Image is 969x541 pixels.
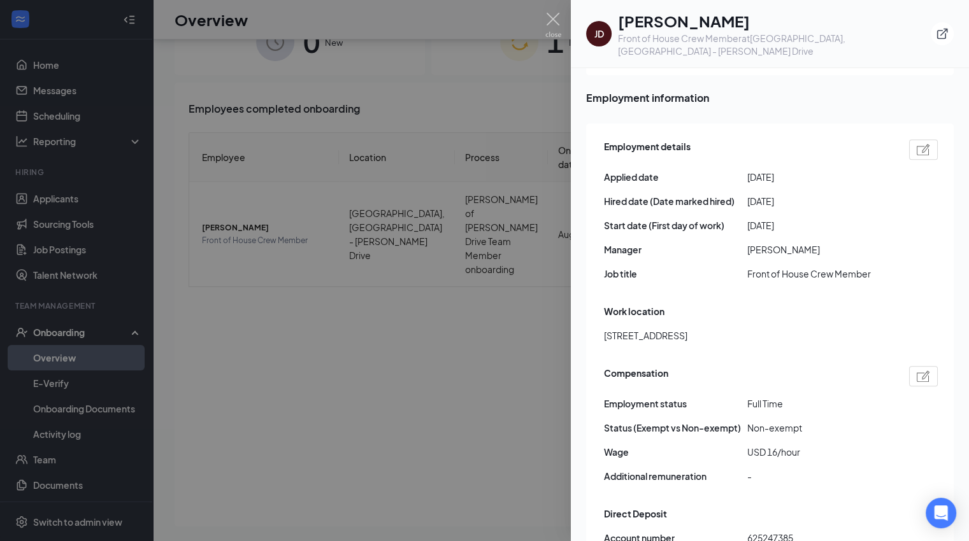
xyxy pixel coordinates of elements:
span: [STREET_ADDRESS] [604,328,687,342]
svg: ExternalLink [936,27,949,40]
span: Wage [604,445,747,459]
span: Compensation [604,366,668,386]
span: Manager [604,242,747,256]
span: Work location [604,304,664,318]
div: Open Intercom Messenger [926,498,956,528]
span: Employment status [604,397,747,411]
button: ExternalLink [931,22,954,45]
span: Direct Deposit [604,507,667,521]
span: Start date (First day of work) [604,218,747,232]
span: - [747,469,891,483]
span: [PERSON_NAME] [747,242,891,256]
span: Employment details [604,139,691,160]
span: Additional remuneration [604,469,747,483]
span: Front of House Crew Member [747,267,891,281]
span: Hired date (Date marked hired) [604,194,747,208]
h1: [PERSON_NAME] [618,10,931,32]
span: [DATE] [747,194,891,208]
span: USD 16/hour [747,445,891,459]
div: JD [594,27,604,40]
span: Job title [604,267,747,281]
span: Non-exempt [747,421,891,435]
span: Applied date [604,170,747,184]
span: [DATE] [747,218,891,232]
span: [DATE] [747,170,891,184]
span: Full Time [747,397,891,411]
span: Status (Exempt vs Non-exempt) [604,421,747,435]
span: Employment information [586,90,954,106]
div: Front of House Crew Member at [GEOGRAPHIC_DATA], [GEOGRAPHIC_DATA] - [PERSON_NAME] Drive [618,32,931,57]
